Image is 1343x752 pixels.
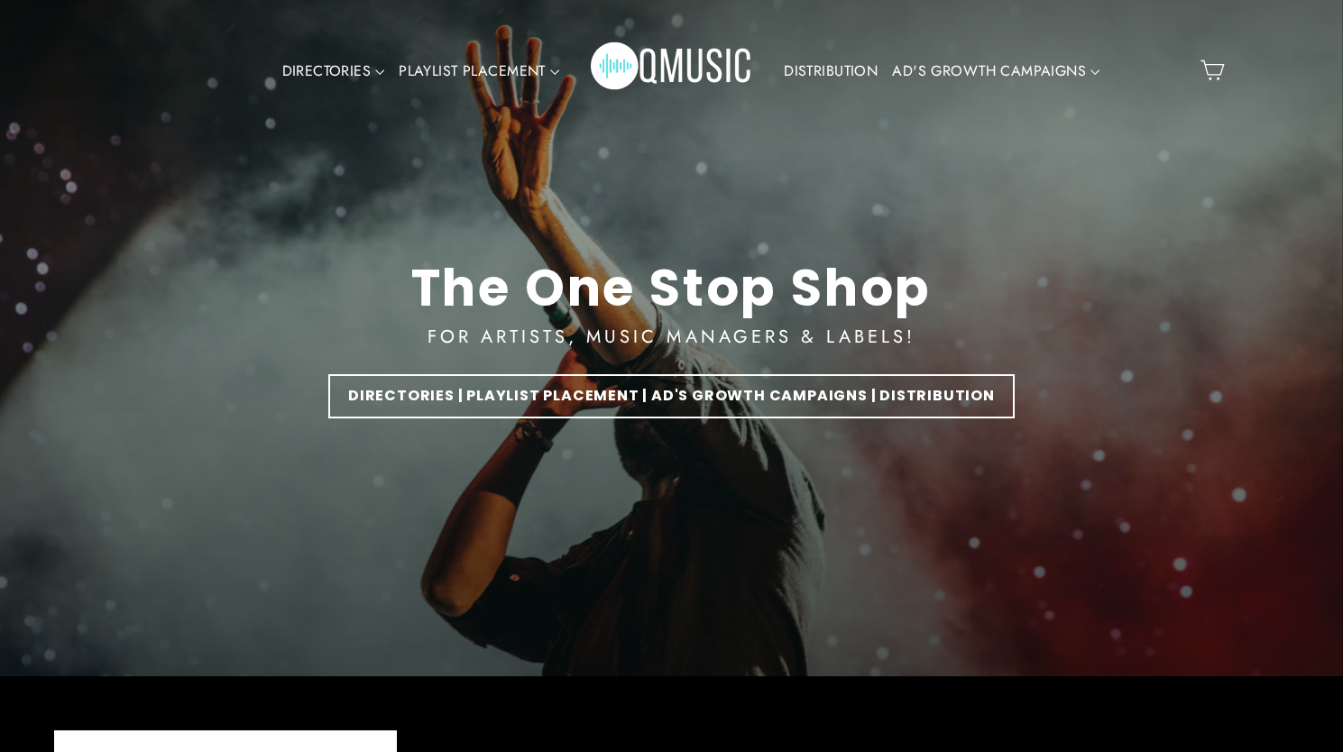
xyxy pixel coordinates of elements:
[275,50,392,92] a: DIRECTORIES
[391,50,566,92] a: PLAYLIST PLACEMENT
[411,258,933,318] div: The One Stop Shop
[777,50,885,92] a: DISTRIBUTION
[328,374,1015,418] a: DIRECTORIES | PLAYLIST PLACEMENT | AD'S GROWTH CAMPAIGNS | DISTRIBUTION
[218,18,1126,124] div: Primary
[428,323,915,352] div: FOR ARTISTS, MUSIC MANAGERS & LABELS!
[885,50,1107,92] a: AD'S GROWTH CAMPAIGNS
[591,30,753,111] img: Q Music Promotions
